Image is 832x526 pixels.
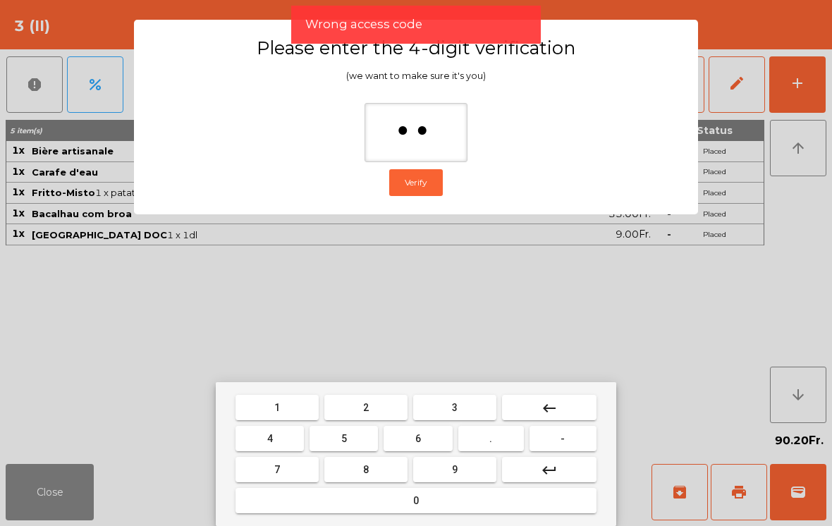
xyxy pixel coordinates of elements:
[363,464,369,475] span: 8
[561,433,565,444] span: -
[389,169,443,196] button: Verify
[413,495,419,506] span: 0
[452,402,458,413] span: 3
[274,402,280,413] span: 1
[274,464,280,475] span: 7
[452,464,458,475] span: 9
[489,433,492,444] span: .
[541,462,558,479] mat-icon: keyboard_return
[161,37,671,59] h3: Please enter the 4-digit verification
[415,433,421,444] span: 6
[541,400,558,417] mat-icon: keyboard_backspace
[341,433,347,444] span: 5
[346,71,486,81] span: (we want to make sure it's you)
[305,16,422,33] span: Wrong access code
[363,402,369,413] span: 2
[267,433,273,444] span: 4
